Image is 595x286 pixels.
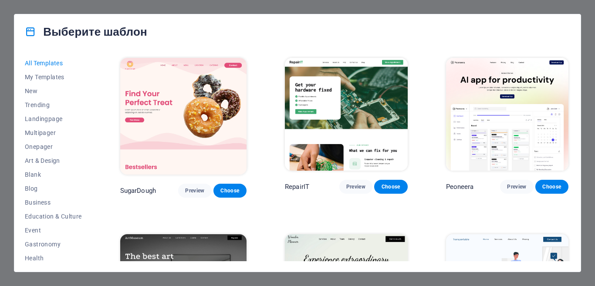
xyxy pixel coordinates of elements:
button: Onepager [25,140,82,154]
span: Business [25,199,82,206]
span: Preview [346,183,365,190]
span: Health [25,255,82,262]
button: Trending [25,98,82,112]
button: Event [25,223,82,237]
button: Preview [500,180,533,194]
button: My Templates [25,70,82,84]
button: Choose [213,184,247,198]
span: Education & Culture [25,213,82,220]
img: RepairIT [285,58,407,171]
span: Trending [25,101,82,108]
p: Peoneera [446,182,474,191]
font: Выберите шаблон [43,25,147,38]
button: Business [25,195,82,209]
span: My Templates [25,74,82,81]
span: Landingpage [25,115,82,122]
button: Blank [25,168,82,182]
span: Event [25,227,82,234]
button: New [25,84,82,98]
button: Blog [25,182,82,195]
span: Choose [220,187,240,194]
span: Preview [507,183,526,190]
button: Gastronomy [25,237,82,251]
button: Choose [535,180,568,194]
span: Blank [25,171,82,178]
button: Choose [374,180,407,194]
button: Landingpage [25,112,82,126]
span: Blog [25,185,82,192]
span: Art & Design [25,157,82,164]
button: Multipager [25,126,82,140]
img: Peoneera [446,58,569,171]
p: SugarDough [120,186,156,195]
p: RepairIT [285,182,309,191]
span: New [25,87,82,94]
button: All Templates [25,56,82,70]
button: Preview [178,184,211,198]
span: All Templates [25,60,82,67]
button: Health [25,251,82,265]
span: Onepager [25,143,82,150]
span: Gastronomy [25,241,82,248]
span: Preview [185,187,204,194]
button: Education & Culture [25,209,82,223]
span: Choose [542,183,561,190]
span: Multipager [25,129,82,136]
button: Art & Design [25,154,82,168]
span: Choose [381,183,400,190]
img: SugarDough [120,58,247,175]
button: Preview [339,180,372,194]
